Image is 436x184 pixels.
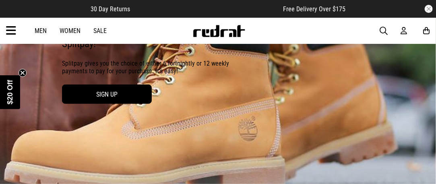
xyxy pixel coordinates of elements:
[62,60,243,75] span: Splitpay gives you the choice of either 6 fortnightly or 12 weekly payments to pay for your purch...
[283,5,345,13] span: Free Delivery Over $175
[91,5,130,13] span: 30 Day Returns
[19,69,27,77] button: Close teaser
[192,25,246,37] img: Redrat logo
[6,80,14,104] span: $20 Off
[60,27,81,35] a: Women
[146,5,267,13] iframe: Customer reviews powered by Trustpilot
[62,85,152,104] a: SIGN UP
[6,3,31,27] button: Open LiveChat chat widget
[93,27,107,35] a: Sale
[35,27,47,35] a: Men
